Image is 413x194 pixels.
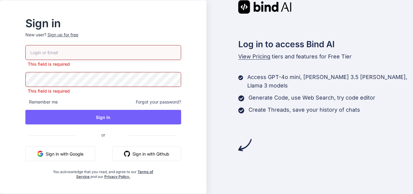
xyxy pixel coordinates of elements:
[136,99,181,105] span: Forgot your password?
[238,138,252,152] img: arrow
[25,146,95,161] button: Sign in with Google
[76,169,154,179] a: Terms of Service
[112,146,181,161] button: Sign in with Github
[247,73,413,90] p: Access GPT-4o mini, [PERSON_NAME] 3.5 [PERSON_NAME], Llama 3 models
[25,32,181,45] p: New user?
[238,0,291,14] img: Bind AI logo
[249,106,360,114] p: Create Threads, save your history of chats
[37,151,43,157] img: google
[51,166,155,179] div: You acknowledge that you read, and agree to our and our
[238,52,413,61] p: tiers and features for Free Tier
[104,174,130,179] a: Privacy Policy.
[25,99,58,105] span: Remember me
[25,18,181,28] h2: Sign in
[238,53,270,60] span: View Pricing
[25,61,181,67] p: This field is required
[249,94,375,102] p: Generate Code, use Web Search, try code editor
[238,38,413,51] h2: Log in to access Bind AI
[124,151,130,157] img: github
[25,45,181,60] input: Login or Email
[47,32,78,38] div: Sign up for free
[77,127,129,142] span: or
[25,88,181,94] p: This field is required
[25,110,181,124] button: Sign In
